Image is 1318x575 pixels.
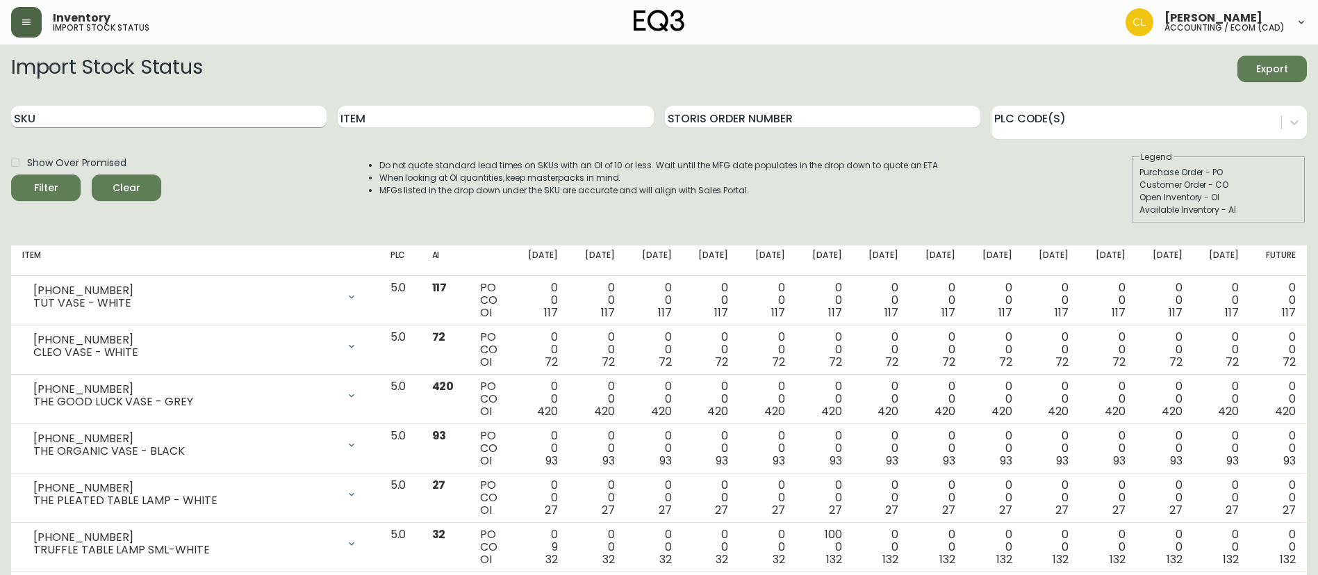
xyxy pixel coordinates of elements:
th: [DATE] [569,245,626,276]
span: 420 [934,403,955,419]
div: 0 0 [750,430,785,467]
div: 0 0 [1035,479,1069,517]
span: OI [480,403,492,419]
div: 0 0 [694,528,729,566]
div: 0 0 [637,430,672,467]
div: 0 0 [1261,528,1296,566]
div: 0 0 [1148,282,1183,319]
span: OI [480,453,492,469]
span: 27 [1112,502,1126,518]
span: 93 [1056,453,1069,469]
td: 5.0 [379,523,421,572]
div: 0 0 [694,430,729,467]
span: 72 [772,354,785,370]
div: 0 0 [921,479,955,517]
h5: accounting / ecom (cad) [1164,24,1285,32]
span: 27 [829,502,842,518]
div: 0 0 [978,282,1012,319]
div: 0 0 [580,331,615,369]
div: 0 0 [523,282,558,319]
span: 32 [602,551,615,567]
div: THE GOOD LUCK VASE - GREY [33,396,338,408]
span: 420 [1105,403,1126,419]
div: 0 0 [978,528,1012,566]
div: 0 0 [1261,430,1296,467]
th: [DATE] [966,245,1023,276]
th: [DATE] [739,245,796,276]
span: 72 [432,329,446,345]
div: 100 0 [807,528,842,566]
span: 132 [882,551,898,567]
span: 420 [878,403,898,419]
span: 72 [659,354,672,370]
div: [PHONE_NUMBER]THE ORGANIC VASE - BLACK [22,430,368,460]
span: 117 [601,305,615,321]
div: 0 0 [1261,479,1296,517]
div: 0 0 [921,331,955,369]
span: 117 [544,305,558,321]
span: 93 [1170,453,1183,469]
div: 0 0 [1205,430,1239,467]
span: OI [480,551,492,567]
div: 0 9 [523,528,558,566]
div: Open Inventory - OI [1139,191,1298,204]
button: Filter [11,175,81,201]
div: 0 0 [921,528,955,566]
div: 0 0 [580,380,615,418]
span: Show Over Promised [27,156,126,170]
div: 0 0 [864,282,899,319]
span: 72 [829,354,842,370]
span: 72 [545,354,558,370]
span: 27 [545,502,558,518]
div: 0 0 [580,430,615,467]
div: 0 0 [807,380,842,418]
div: 0 0 [1148,528,1183,566]
span: 117 [941,305,955,321]
th: [DATE] [626,245,683,276]
div: PO CO [480,430,501,467]
span: 72 [602,354,615,370]
div: 0 0 [750,528,785,566]
span: 117 [1225,305,1239,321]
span: 132 [939,551,955,567]
div: 0 0 [750,479,785,517]
th: [DATE] [512,245,569,276]
span: 27 [602,502,615,518]
div: 0 0 [637,282,672,319]
div: 0 0 [637,331,672,369]
span: 117 [1055,305,1069,321]
span: 72 [1169,354,1183,370]
th: [DATE] [1194,245,1251,276]
div: 0 0 [1261,331,1296,369]
td: 5.0 [379,375,421,424]
div: 0 0 [750,380,785,418]
div: 0 0 [978,380,1012,418]
div: [PHONE_NUMBER] [33,383,338,396]
span: 93 [602,453,615,469]
span: OI [480,305,492,321]
div: 0 0 [1205,380,1239,418]
span: 132 [1280,551,1296,567]
td: 5.0 [379,473,421,523]
span: 93 [830,453,842,469]
div: 0 0 [1091,380,1126,418]
span: 117 [432,280,447,295]
span: 132 [826,551,842,567]
span: OI [480,354,492,370]
img: logo [634,10,685,32]
div: 0 0 [750,331,785,369]
th: [DATE] [1080,245,1137,276]
div: 0 0 [1205,282,1239,319]
span: 72 [1055,354,1069,370]
span: Inventory [53,13,110,24]
div: 0 0 [1261,380,1296,418]
div: 0 0 [921,430,955,467]
div: 0 0 [978,331,1012,369]
li: When looking at OI quantities, keep masterpacks in mind. [379,172,941,184]
span: 132 [1110,551,1126,567]
li: Do not quote standard lead times on SKUs with an OI of 10 or less. Wait until the MFG date popula... [379,159,941,172]
span: 27 [885,502,898,518]
span: 27 [1283,502,1296,518]
span: 117 [1112,305,1126,321]
span: 132 [1167,551,1183,567]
